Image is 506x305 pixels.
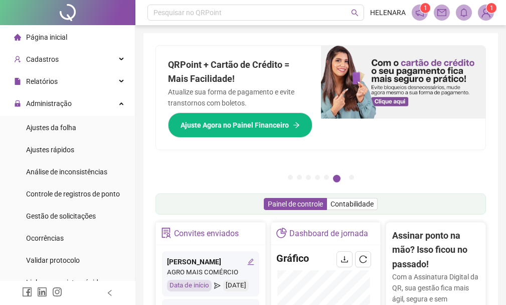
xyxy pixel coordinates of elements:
[415,8,424,17] span: notification
[341,255,349,263] span: download
[247,258,254,265] span: edit
[26,99,72,108] span: Administração
[26,234,64,242] span: Ocorrências
[168,113,312,138] button: Ajuste Agora no Painel Financeiro
[459,8,468,17] span: bell
[330,200,374,208] span: Contabilidade
[289,225,368,242] div: Dashboard de jornada
[26,33,67,41] span: Página inicial
[276,228,287,238] span: pie-chart
[14,34,21,41] span: home
[52,287,62,297] span: instagram
[268,200,323,208] span: Painel de controle
[168,58,309,86] h2: QRPoint + Cartão de Crédito = Mais Facilidade!
[333,175,341,182] button: 6
[174,225,239,242] div: Convites enviados
[37,287,47,297] span: linkedin
[324,175,329,180] button: 5
[26,77,58,85] span: Relatórios
[478,5,493,20] img: 93315
[351,9,359,17] span: search
[315,175,320,180] button: 4
[26,256,80,264] span: Validar protocolo
[472,271,496,295] iframe: Intercom live chat
[106,289,113,296] span: left
[181,120,289,131] span: Ajuste Agora no Painel Financeiro
[486,3,496,13] sup: Atualize o seu contato no menu Meus Dados
[14,78,21,85] span: file
[424,5,427,12] span: 1
[214,280,221,291] span: send
[437,8,446,17] span: mail
[14,100,21,107] span: lock
[420,3,430,13] sup: 1
[26,212,96,220] span: Gestão de solicitações
[22,287,32,297] span: facebook
[276,251,309,265] h4: Gráfico
[223,280,249,291] div: [DATE]
[167,267,254,278] div: AGRO MAIS COMÉRCIO
[392,229,479,271] h2: Assinar ponto na mão? Isso ficou no passado!
[321,46,486,119] img: banner%2F75947b42-3b94-469c-a360-407c2d3115d7.png
[26,124,76,132] span: Ajustes da folha
[167,280,212,291] div: Data de início
[26,168,107,176] span: Análise de inconsistências
[26,55,59,63] span: Cadastros
[168,86,309,109] p: Atualize sua forma de pagamento e evite transtornos com boletos.
[167,256,254,267] div: [PERSON_NAME]
[490,5,493,12] span: 1
[370,7,406,18] span: HELENARA
[349,175,354,180] button: 7
[293,122,300,129] span: arrow-right
[288,175,293,180] button: 1
[26,278,102,286] span: Link para registro rápido
[297,175,302,180] button: 2
[306,175,311,180] button: 3
[359,255,367,263] span: reload
[161,228,172,238] span: solution
[26,146,74,154] span: Ajustes rápidos
[26,190,120,198] span: Controle de registros de ponto
[14,56,21,63] span: user-add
